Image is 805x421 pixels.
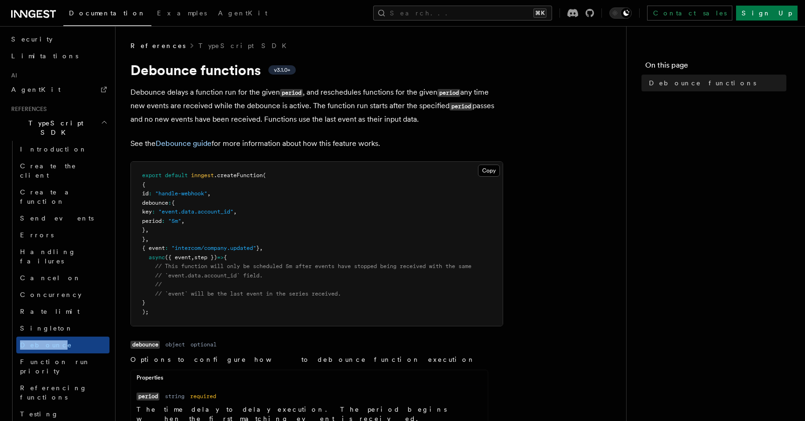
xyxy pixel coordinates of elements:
span: Debounce [20,341,72,349]
span: Testing [20,410,59,418]
span: { [171,200,175,206]
span: } [142,227,145,233]
div: Properties [131,374,488,386]
code: period [280,89,303,97]
span: "handle-webhook" [155,190,207,197]
span: default [165,172,188,179]
span: Introduction [20,145,87,153]
span: export [142,172,162,179]
code: period [450,103,472,110]
a: Debounce functions [645,75,786,91]
span: // [155,281,162,288]
span: // `event.data.account_id` field. [155,272,263,279]
span: , [145,236,149,242]
a: Errors [16,227,109,243]
span: : [149,190,152,197]
span: "event.data.account_id" [158,208,233,215]
kbd: ⌘K [533,8,546,18]
a: Examples [151,3,212,25]
span: step }) [194,254,217,261]
span: Handling failures [20,248,76,265]
span: { [142,181,145,188]
a: Send events [16,210,109,227]
span: : [165,245,168,251]
dd: optional [191,341,217,348]
span: } [142,236,145,242]
p: Options to configure how to debounce function execution [130,355,488,364]
span: async [149,254,165,261]
span: Rate limit [20,308,80,315]
span: Send events [20,214,94,222]
span: key [142,208,152,215]
span: : [152,208,155,215]
span: Limitations [11,52,78,60]
code: debounce [130,341,160,349]
a: Singleton [16,320,109,337]
span: ( [263,172,266,179]
a: Create the client [16,158,109,184]
span: AI [7,72,17,79]
span: AgentKit [218,9,267,17]
span: // `event` will be the last event in the series received. [155,290,341,297]
span: } [142,299,145,306]
span: } [256,245,259,251]
a: Handling failures [16,243,109,269]
span: Documentation [69,9,146,17]
a: Contact sales [647,6,732,21]
code: period [437,89,460,97]
h4: On this page [645,60,786,75]
a: Cancel on [16,269,109,286]
a: Debounce guide [156,139,211,148]
span: References [130,41,185,50]
span: AgentKit [11,86,61,93]
span: References [7,105,47,113]
span: ); [142,309,149,315]
span: ({ event [165,254,191,261]
span: id [142,190,149,197]
span: : [168,200,171,206]
span: // This function will only be scheduled 5m after events have stopped being received with the same [155,263,471,269]
span: Create the client [20,162,76,179]
span: , [181,218,184,224]
span: TypeScript SDK [7,118,101,137]
a: Create a function [16,184,109,210]
span: Cancel on [20,274,81,282]
span: , [259,245,263,251]
span: Singleton [20,324,73,332]
p: Debounce delays a function run for the given , and reschedules functions for the given any time n... [130,86,503,126]
dd: object [165,341,185,348]
span: { event [142,245,165,251]
span: Referencing functions [20,384,87,401]
span: v3.1.0+ [274,66,290,74]
span: Debounce functions [649,78,756,88]
span: inngest [191,172,214,179]
button: Toggle dark mode [609,7,632,19]
a: AgentKit [7,81,109,98]
span: "5m" [168,218,181,224]
a: Documentation [63,3,151,26]
button: Copy [478,165,500,177]
span: period [142,218,162,224]
a: Function run priority [16,353,109,380]
a: Concurrency [16,286,109,303]
span: .createFunction [214,172,263,179]
h1: Debounce functions [130,62,503,78]
span: Function run priority [20,358,90,375]
span: Errors [20,231,54,239]
span: , [207,190,211,197]
p: See the for more information about how this feature works. [130,137,503,150]
a: Sign Up [736,6,798,21]
a: TypeScript SDK [198,41,292,50]
a: Rate limit [16,303,109,320]
code: period [136,393,159,400]
span: Create a function [20,188,75,205]
span: , [233,208,237,215]
a: Referencing functions [16,380,109,406]
span: "intercom/company.updated" [171,245,256,251]
span: => [217,254,224,261]
span: debounce [142,200,168,206]
span: Concurrency [20,291,82,298]
span: : [162,218,165,224]
dd: required [190,393,216,400]
span: Examples [157,9,207,17]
